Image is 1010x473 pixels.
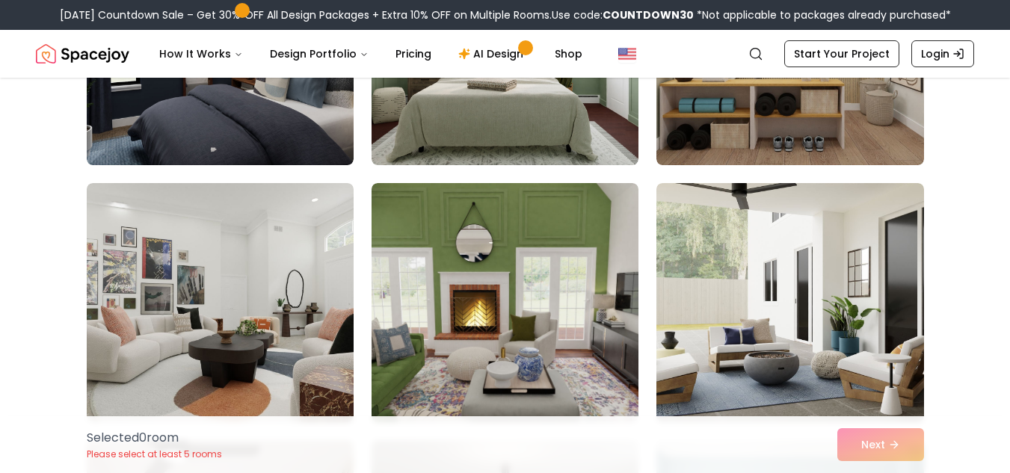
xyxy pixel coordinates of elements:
[618,45,636,63] img: United States
[543,39,594,69] a: Shop
[911,40,974,67] a: Login
[603,7,694,22] b: COUNTDOWN30
[60,7,951,22] div: [DATE] Countdown Sale – Get 30% OFF All Design Packages + Extra 10% OFF on Multiple Rooms.
[87,448,222,460] p: Please select at least 5 rooms
[36,30,974,78] nav: Global
[784,40,899,67] a: Start Your Project
[36,39,129,69] a: Spacejoy
[694,7,951,22] span: *Not applicable to packages already purchased*
[446,39,540,69] a: AI Design
[87,429,222,447] p: Selected 0 room
[87,183,354,422] img: Room room-31
[372,183,638,422] img: Room room-32
[258,39,381,69] button: Design Portfolio
[36,39,129,69] img: Spacejoy Logo
[552,7,694,22] span: Use code:
[147,39,594,69] nav: Main
[147,39,255,69] button: How It Works
[384,39,443,69] a: Pricing
[656,183,923,422] img: Room room-33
